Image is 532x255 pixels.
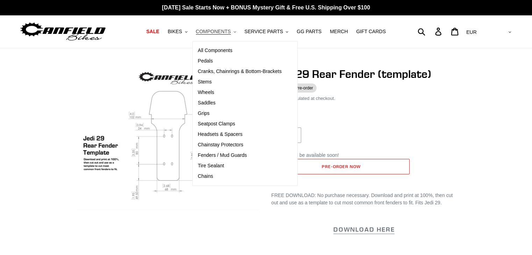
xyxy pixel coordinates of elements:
a: Pedals [193,56,287,66]
button: SERVICE PARTS [241,27,292,36]
label: Quantity [273,118,340,126]
input: Search [421,24,439,39]
a: Fenders / Mud Guards [193,150,287,161]
p: FREE DOWNLOAD: No purchase necessary. Download and print at 100%, then cut out and use as a templ... [271,192,457,206]
a: Grips [193,108,287,119]
a: DOWNLOAD HERE [333,225,395,234]
a: GIFT CARDS [353,27,389,36]
span: Pre-order [292,83,317,93]
a: Chainstay Protectors [193,140,287,150]
span: GIFT CARDS [356,29,386,35]
a: Stems [193,77,287,87]
a: Cranks, Chainrings & Bottom-Brackets [193,66,287,77]
button: Add to cart [273,159,410,174]
a: Chains [193,171,287,182]
a: SALE [143,27,163,36]
span: Cranks, Chainrings & Bottom-Brackets [198,68,282,74]
span: GG PARTS [297,29,321,35]
p: Product will be available soon! [273,152,410,159]
span: Chainstay Protectors [198,142,243,148]
span: SERVICE PARTS [244,29,283,35]
div: Page 1 [271,192,457,206]
button: COMPONENTS [192,27,240,36]
span: Tire Sealant [198,163,224,169]
span: All Components [198,48,233,53]
a: Tire Sealant [193,161,287,171]
img: Canfield Bikes [19,21,107,43]
span: Headsets & Spacers [198,131,243,137]
button: BIKES [164,27,191,36]
span: Wheels [198,89,214,95]
a: MERCH [326,27,351,36]
span: Saddles [198,100,216,106]
a: Headsets & Spacers [193,129,287,140]
span: Pedals [198,58,213,64]
span: MERCH [330,29,348,35]
span: Fenders / Mud Guards [198,152,247,158]
a: Saddles [193,98,287,108]
span: Pre-order now [322,164,360,169]
h1: Jedi 29 Rear Fender (template) [271,67,457,81]
span: Seatpost Clamps [198,121,235,127]
span: Chains [198,173,213,179]
a: GG PARTS [293,27,325,36]
span: BIKES [168,29,182,35]
div: calculated at checkout. [271,95,457,102]
span: Grips [198,110,210,116]
a: Seatpost Clamps [193,119,287,129]
span: COMPONENTS [196,29,231,35]
a: Wheels [193,87,287,98]
span: SALE [146,29,159,35]
a: All Components [193,45,287,56]
span: Stems [198,79,212,85]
